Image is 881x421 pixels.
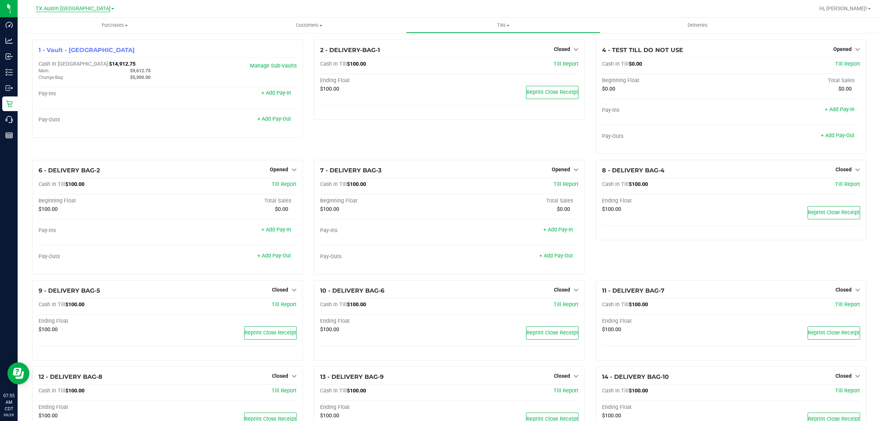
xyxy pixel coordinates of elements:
[601,18,795,33] a: Deliveries
[320,287,384,294] span: 10 - DELIVERY BAG-6
[39,68,50,73] span: Main:
[406,18,600,33] a: Tills
[629,181,648,187] span: $100.00
[602,181,629,187] span: Cash In Till
[602,206,621,212] span: $100.00
[320,206,339,212] span: $100.00
[320,47,380,54] span: 2 - DELIVERY-BAG-1
[838,86,852,92] span: $0.00
[6,132,13,139] inline-svg: Reports
[602,61,629,67] span: Cash In Till
[602,413,621,419] span: $100.00
[270,166,288,172] span: Opened
[320,227,449,234] div: Pay-Ins
[602,373,669,380] span: 14 - DELIVERY BAG-10
[347,301,366,308] span: $100.00
[602,86,615,92] span: $0.00
[526,89,578,95] span: Reprint Close Receipt
[65,181,84,187] span: $100.00
[272,373,288,379] span: Closed
[835,388,860,394] a: Till Report
[629,388,648,394] span: $100.00
[821,132,855,139] a: + Add Pay-Out
[449,198,579,204] div: Total Sales
[244,330,296,336] span: Reprint Close Receipt
[602,77,731,84] div: Beginning Float
[554,388,579,394] a: Till Report
[320,167,381,174] span: 7 - DELIVERY BAG-3
[261,227,291,233] a: + Add Pay-In
[835,301,860,308] a: Till Report
[6,21,13,29] inline-svg: Dashboard
[65,301,84,308] span: $100.00
[272,388,297,394] a: Till Report
[539,253,573,259] a: + Add Pay-Out
[3,412,14,418] p: 09/29
[39,91,168,97] div: Pay-Ins
[320,198,449,204] div: Beginning Float
[250,63,297,69] a: Manage Sub-Vaults
[554,287,570,293] span: Closed
[320,404,449,411] div: Ending Float
[109,61,135,67] span: $14,912.75
[320,61,347,67] span: Cash In Till
[6,116,13,123] inline-svg: Call Center
[347,181,366,187] span: $100.00
[320,326,339,333] span: $100.00
[39,181,65,187] span: Cash In Till
[554,61,579,67] a: Till Report
[602,107,731,114] div: Pay-Ins
[39,326,58,333] span: $100.00
[39,373,102,380] span: 12 - DELIVERY BAG-8
[320,413,339,419] span: $100.00
[808,326,860,340] button: Reprint Close Receipt
[39,253,168,260] div: Pay-Outs
[7,362,29,384] iframe: Resource center
[602,133,731,140] div: Pay-Outs
[244,326,297,340] button: Reprint Close Receipt
[557,206,570,212] span: $0.00
[275,206,288,212] span: $0.00
[39,413,58,419] span: $100.00
[554,181,579,187] a: Till Report
[65,388,84,394] span: $100.00
[130,74,151,80] span: $5,300.00
[18,18,212,33] a: Purchases
[602,388,629,394] span: Cash In Till
[406,22,600,29] span: Tills
[320,253,449,260] div: Pay-Outs
[320,86,339,92] span: $100.00
[320,318,449,325] div: Ending Float
[526,330,578,336] span: Reprint Close Receipt
[39,301,65,308] span: Cash In Till
[602,318,731,325] div: Ending Float
[543,227,573,233] a: + Add Pay-In
[602,47,683,54] span: 4 - TEST TILL DO NOT USE
[808,206,860,219] button: Reprint Close Receipt
[347,61,366,67] span: $100.00
[554,373,570,379] span: Closed
[808,209,860,216] span: Reprint Close Receipt
[731,77,860,84] div: Total Sales
[320,181,347,187] span: Cash In Till
[825,106,855,113] a: + Add Pay-In
[835,61,860,67] a: Till Report
[272,181,297,187] a: Till Report
[39,318,168,325] div: Ending Float
[554,301,579,308] a: Till Report
[602,404,731,411] div: Ending Float
[6,84,13,92] inline-svg: Outbound
[554,46,570,52] span: Closed
[272,301,297,308] a: Till Report
[629,301,648,308] span: $100.00
[602,326,621,333] span: $100.00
